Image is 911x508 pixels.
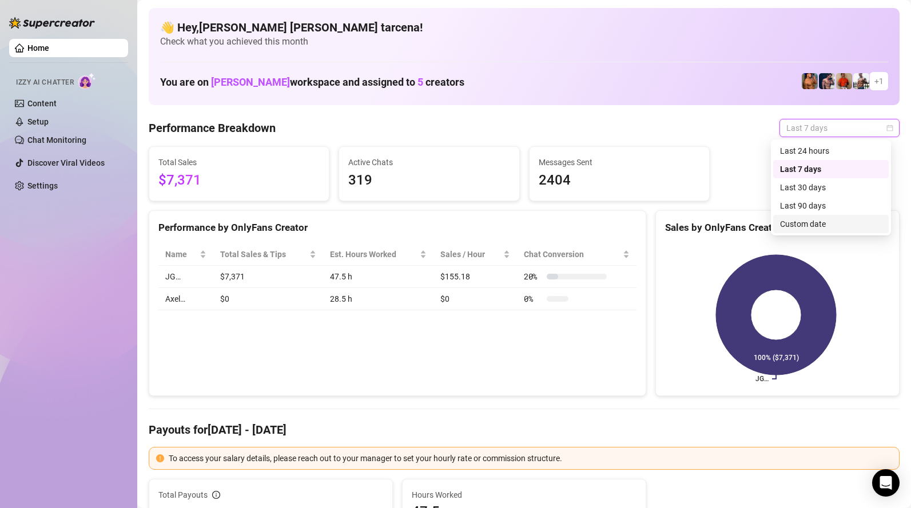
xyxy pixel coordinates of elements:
[158,170,320,191] span: $7,371
[348,170,510,191] span: 319
[773,178,889,197] div: Last 30 days
[213,288,323,310] td: $0
[169,452,892,465] div: To access your salary details, please reach out to your manager to set your hourly rate or commis...
[27,117,49,126] a: Setup
[160,19,888,35] h4: 👋 Hey, [PERSON_NAME] [PERSON_NAME] tarcena !
[886,125,893,131] span: calendar
[330,248,417,261] div: Est. Hours Worked
[433,243,517,266] th: Sales / Hour
[16,77,74,88] span: Izzy AI Chatter
[27,181,58,190] a: Settings
[665,220,890,235] div: Sales by OnlyFans Creator
[27,43,49,53] a: Home
[836,73,852,89] img: Justin
[773,142,889,160] div: Last 24 hours
[323,266,433,288] td: 47.5 h
[158,243,213,266] th: Name
[158,288,213,310] td: Axel…
[755,375,769,383] text: JG…
[212,491,220,499] span: info-circle
[780,218,882,230] div: Custom date
[211,76,290,88] span: [PERSON_NAME]
[773,215,889,233] div: Custom date
[412,489,636,501] span: Hours Worked
[9,17,95,29] img: logo-BBDzfeDw.svg
[149,422,900,438] h4: Payouts for [DATE] - [DATE]
[213,266,323,288] td: $7,371
[149,120,276,136] h4: Performance Breakdown
[27,99,57,108] a: Content
[780,145,882,157] div: Last 24 hours
[440,248,501,261] span: Sales / Hour
[819,73,835,89] img: Axel
[433,266,517,288] td: $155.18
[417,76,423,88] span: 5
[773,160,889,178] div: Last 7 days
[872,469,900,497] div: Open Intercom Messenger
[780,199,882,212] div: Last 90 days
[158,489,208,501] span: Total Payouts
[517,243,636,266] th: Chat Conversion
[524,293,542,305] span: 0 %
[786,119,893,137] span: Last 7 days
[323,288,433,310] td: 28.5 h
[780,163,882,175] div: Last 7 days
[348,156,510,169] span: Active Chats
[158,220,636,235] div: Performance by OnlyFans Creator
[158,156,320,169] span: Total Sales
[433,288,517,310] td: $0
[160,35,888,48] span: Check what you achieved this month
[165,248,197,261] span: Name
[27,158,105,167] a: Discover Viral Videos
[156,454,164,462] span: exclamation-circle
[158,266,213,288] td: JG…
[524,248,620,261] span: Chat Conversion
[220,248,307,261] span: Total Sales & Tips
[160,76,464,89] h1: You are on workspace and assigned to creators
[874,75,884,87] span: + 1
[780,181,882,194] div: Last 30 days
[27,135,86,145] a: Chat Monitoring
[539,170,700,191] span: 2404
[773,197,889,215] div: Last 90 days
[539,156,700,169] span: Messages Sent
[524,270,542,283] span: 20 %
[213,243,323,266] th: Total Sales & Tips
[78,73,96,89] img: AI Chatter
[853,73,869,89] img: JUSTIN
[802,73,818,89] img: JG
